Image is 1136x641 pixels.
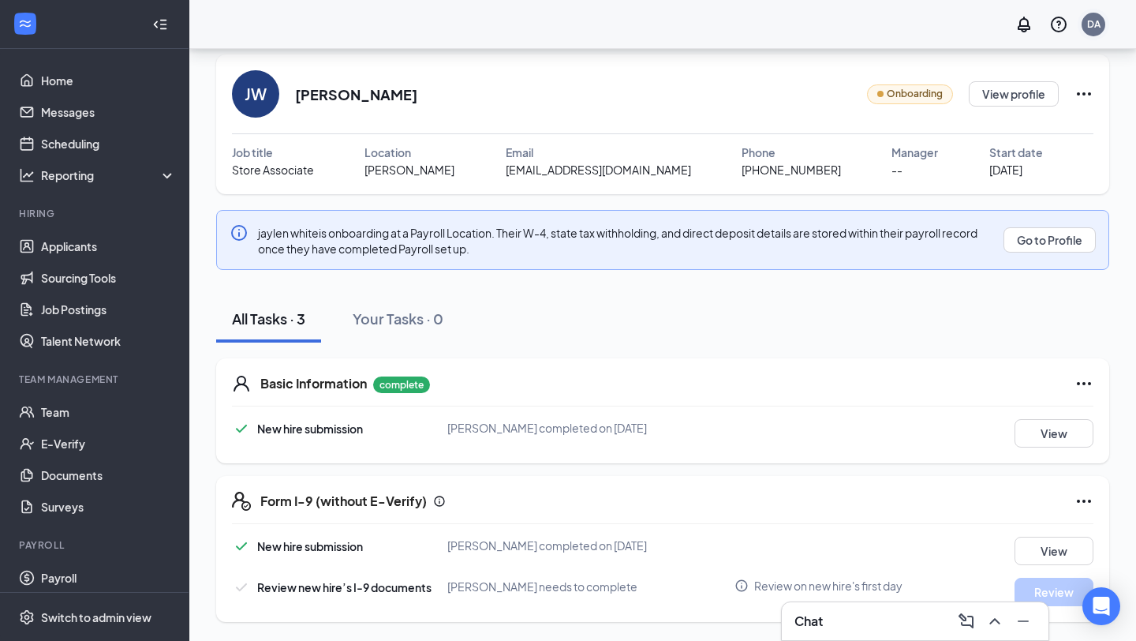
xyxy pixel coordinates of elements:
[230,223,248,242] svg: Info
[447,421,647,435] span: [PERSON_NAME] completed on [DATE]
[353,309,443,328] div: Your Tasks · 0
[41,96,176,128] a: Messages
[232,309,305,328] div: All Tasks · 3
[232,537,251,556] svg: Checkmark
[19,609,35,625] svg: Settings
[1011,609,1036,634] button: Minimize
[152,17,168,32] svg: Collapse
[891,144,938,161] span: Manager
[447,538,647,553] span: [PERSON_NAME] completed on [DATE]
[41,128,176,159] a: Scheduling
[41,396,176,428] a: Team
[433,495,446,508] svg: Info
[232,492,251,511] svg: FormI9EVerifyIcon
[232,161,314,178] span: Store Associate
[1074,492,1093,511] svg: Ellipses
[19,167,35,183] svg: Analysis
[245,83,267,105] div: JW
[17,16,33,32] svg: WorkstreamLogo
[41,294,176,325] a: Job Postings
[754,578,902,594] span: Review on new hire's first day
[1003,227,1096,253] button: Go to Profile
[257,539,363,553] span: New hire submission
[1087,17,1100,31] div: DA
[447,579,637,594] span: [PERSON_NAME] needs to complete
[41,459,176,491] a: Documents
[41,262,176,294] a: Sourcing Tools
[1015,537,1093,565] button: View
[19,207,173,220] div: Hiring
[232,578,251,597] svg: Checkmark
[373,377,430,393] p: complete
[982,609,1007,634] button: ChevronUp
[41,491,176,523] a: Surveys
[1082,587,1120,625] div: Open Intercom Messenger
[1015,578,1093,606] button: Review
[257,580,432,594] span: Review new hire’s I-9 documents
[260,375,367,392] h5: Basic Information
[41,231,176,262] a: Applicants
[742,161,841,178] span: [PHONE_NUMBER]
[1049,15,1068,34] svg: QuestionInfo
[989,144,1043,161] span: Start date
[19,373,173,386] div: Team Management
[985,612,1004,631] svg: ChevronUp
[232,374,251,393] svg: User
[1074,84,1093,103] svg: Ellipses
[989,161,1022,178] span: [DATE]
[887,87,943,102] span: Onboarding
[506,144,533,161] span: Email
[1074,374,1093,393] svg: Ellipses
[41,65,176,96] a: Home
[364,144,411,161] span: Location
[41,428,176,459] a: E-Verify
[257,422,363,436] span: New hire submission
[295,84,417,104] h2: [PERSON_NAME]
[41,167,177,183] div: Reporting
[1015,419,1093,448] button: View
[969,81,1059,107] button: View profile
[41,325,176,357] a: Talent Network
[1014,612,1033,631] svg: Minimize
[742,144,775,161] span: Phone
[1015,15,1033,34] svg: Notifications
[506,161,691,178] span: [EMAIL_ADDRESS][DOMAIN_NAME]
[41,562,176,594] a: Payroll
[232,419,251,438] svg: Checkmark
[891,161,902,178] span: --
[258,226,977,256] span: jaylen white is onboarding at a Payroll Location. Their W-4, state tax withholding, and direct de...
[19,538,173,552] div: Payroll
[232,144,273,161] span: Job title
[957,612,976,631] svg: ComposeMessage
[41,609,151,625] div: Switch to admin view
[954,609,979,634] button: ComposeMessage
[794,613,823,630] h3: Chat
[734,579,749,593] svg: Info
[364,161,454,178] span: [PERSON_NAME]
[260,493,427,510] h5: Form I-9 (without E-Verify)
